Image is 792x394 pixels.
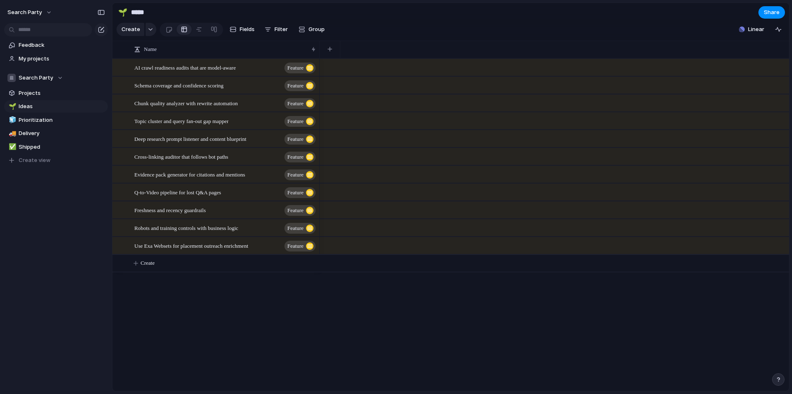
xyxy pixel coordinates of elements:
[121,25,140,34] span: Create
[287,187,304,198] span: Feature
[7,116,16,124] button: 🧊
[240,25,255,34] span: Fields
[134,152,228,161] span: Cross-linking auditor that follows bot paths
[134,241,248,250] span: Use Exa Websets for placement outreach enrichment
[7,8,42,17] span: Search Party
[134,98,238,108] span: Chunk quality analyzer with rewrite automation
[4,114,108,126] a: 🧊Prioritization
[287,169,304,181] span: Feature
[9,102,15,111] div: 🌱
[134,187,221,197] span: Q-to-Video pipeline for lost Q&A pages
[7,129,16,138] button: 🚚
[19,55,105,63] span: My projects
[287,151,304,163] span: Feature
[144,45,157,53] span: Name
[19,41,105,49] span: Feedback
[7,102,16,111] button: 🌱
[134,116,228,126] span: Topic cluster and query fan-out gap mapper
[287,133,304,145] span: Feature
[284,152,316,162] button: Feature
[287,116,304,127] span: Feature
[134,80,224,90] span: Schema coverage and confidence scoring
[19,102,105,111] span: Ideas
[19,89,105,97] span: Projects
[4,154,108,167] button: Create view
[19,156,51,164] span: Create view
[116,6,129,19] button: 🌱
[4,87,108,99] a: Projects
[134,223,238,232] span: Robots and training controls with business logic
[284,187,316,198] button: Feature
[141,259,155,267] span: Create
[287,222,304,234] span: Feature
[284,63,316,73] button: Feature
[19,129,105,138] span: Delivery
[9,129,15,138] div: 🚚
[284,80,316,91] button: Feature
[748,25,764,34] span: Linear
[284,169,316,180] button: Feature
[19,116,105,124] span: Prioritization
[134,134,246,143] span: Deep research prompt listener and content blueprint
[284,241,316,251] button: Feature
[284,98,316,109] button: Feature
[7,143,16,151] button: ✅
[736,23,768,36] button: Linear
[294,23,329,36] button: Group
[134,63,236,72] span: AI crawl readiness audits that are model-aware
[284,205,316,216] button: Feature
[4,53,108,65] a: My projects
[4,72,108,84] button: Search Party
[758,6,785,19] button: Share
[287,205,304,216] span: Feature
[4,6,56,19] button: Search Party
[118,7,127,18] div: 🌱
[4,100,108,113] a: 🌱Ideas
[275,25,288,34] span: Filter
[287,240,304,252] span: Feature
[4,127,108,140] a: 🚚Delivery
[134,205,206,215] span: Freshness and recency guardrails
[261,23,291,36] button: Filter
[4,39,108,51] a: Feedback
[226,23,258,36] button: Fields
[19,143,105,151] span: Shipped
[19,74,53,82] span: Search Party
[117,23,144,36] button: Create
[287,98,304,109] span: Feature
[9,115,15,125] div: 🧊
[4,141,108,153] a: ✅Shipped
[9,142,15,152] div: ✅
[284,223,316,234] button: Feature
[287,80,304,92] span: Feature
[134,169,245,179] span: Evidence pack generator for citations and mentions
[287,62,304,74] span: Feature
[284,116,316,127] button: Feature
[284,134,316,145] button: Feature
[309,25,325,34] span: Group
[764,8,780,17] span: Share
